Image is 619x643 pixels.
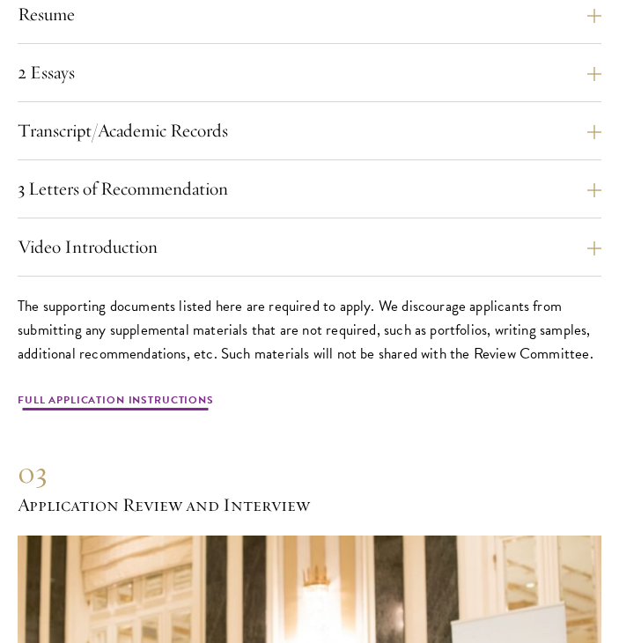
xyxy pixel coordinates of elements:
[18,392,214,413] a: Full Application Instructions
[18,174,601,203] button: 3 Letters of Recommendation
[18,453,601,493] div: 03
[18,58,601,87] button: 2 Essays
[18,294,601,366] p: The supporting documents listed here are required to apply. We discourage applicants from submitt...
[18,493,601,518] h3: Application Review and Interview
[18,233,601,262] button: Video Introduction
[18,116,601,145] button: Transcript/Academic Records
